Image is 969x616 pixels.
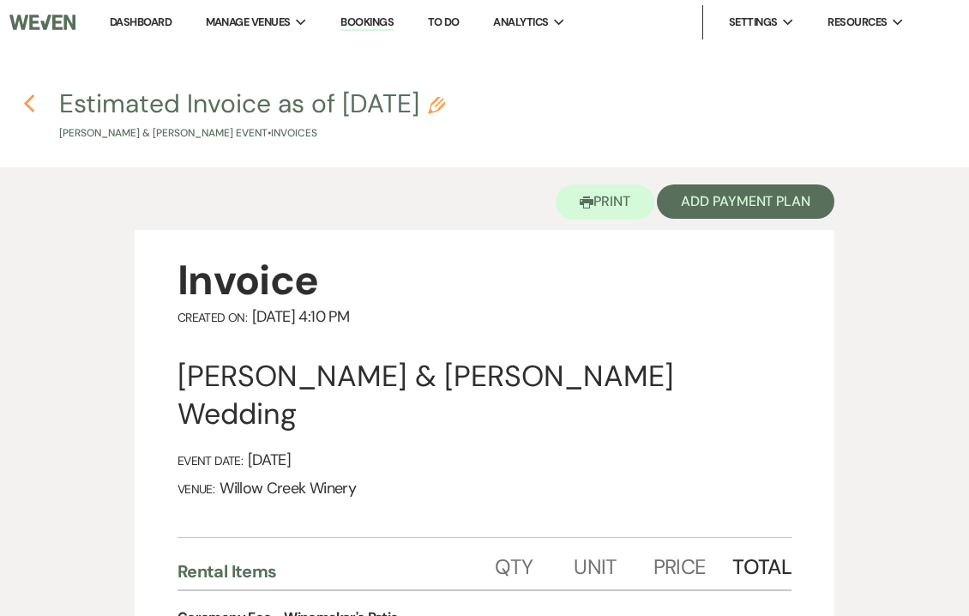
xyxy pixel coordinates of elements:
[178,307,791,327] div: [DATE] 4:10 PM
[59,125,445,142] p: [PERSON_NAME] & [PERSON_NAME] Event • Invoices
[493,14,548,31] span: Analytics
[340,15,394,31] a: Bookings
[729,14,778,31] span: Settings
[59,91,445,142] button: Estimated Invoice as of [DATE][PERSON_NAME] & [PERSON_NAME] Event•Invoices
[828,14,887,31] span: Resources
[178,560,495,583] div: Rental Items
[178,254,791,307] div: Invoice
[556,184,654,220] button: Print
[178,358,791,433] div: [PERSON_NAME] & [PERSON_NAME] Wedding
[178,310,247,325] span: Created On:
[178,479,791,498] div: Willow Creek Winery
[178,450,791,470] div: [DATE]
[9,4,75,40] img: Weven Logo
[732,538,791,589] div: Total
[574,538,653,589] div: Unit
[653,538,732,589] div: Price
[178,481,214,497] span: Venue:
[178,453,243,468] span: Event Date:
[657,184,834,219] button: Add Payment Plan
[495,538,574,589] div: Qty
[110,15,172,29] a: Dashboard
[206,14,291,31] span: Manage Venues
[428,15,460,29] a: To Do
